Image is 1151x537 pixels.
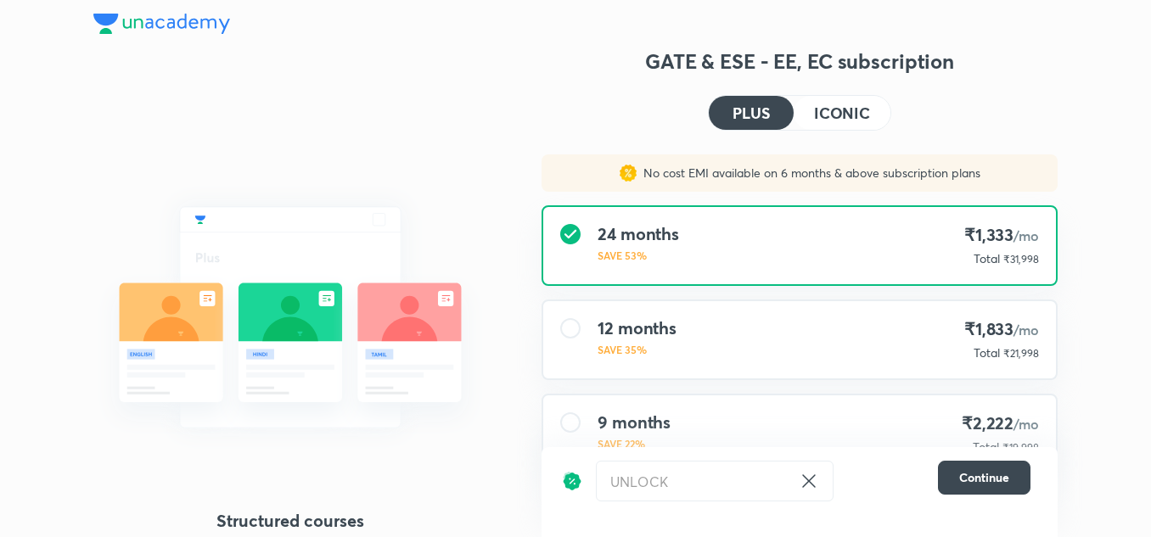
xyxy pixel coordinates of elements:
h4: 24 months [598,224,679,244]
p: To be paid as a one-time payment [528,488,1071,501]
button: PLUS [709,96,794,130]
span: /mo [1013,321,1039,338]
img: Company Logo [93,14,230,34]
h3: GATE & ESE - EE, EC subscription [542,48,1058,75]
h4: ₹1,833 [964,318,1039,341]
span: /mo [1013,227,1039,244]
p: Total [973,439,999,456]
h4: Structured courses [93,508,487,534]
button: ICONIC [794,96,890,130]
p: SAVE 22% [598,436,671,451]
h4: 9 months [598,412,671,433]
p: SAVE 53% [598,248,679,263]
p: SAVE 35% [598,342,677,357]
p: Total [974,344,1000,361]
h4: ₹1,333 [964,224,1039,247]
h4: ICONIC [814,105,870,120]
input: Have a referral code? [597,461,792,501]
p: No cost EMI available on 6 months & above subscription plans [637,165,980,182]
span: ₹21,998 [1003,347,1039,360]
span: ₹19,998 [1002,441,1039,454]
span: ₹31,998 [1003,253,1039,266]
img: daily_live_classes_be8fa5af21.svg [93,170,487,465]
h4: PLUS [733,105,770,120]
h4: 12 months [598,318,677,338]
span: Continue [959,469,1009,486]
h4: ₹2,222 [962,412,1039,435]
img: discount [562,461,582,501]
button: Continue [938,461,1030,495]
span: /mo [1013,415,1039,433]
img: sales discount [620,165,637,182]
p: Total [974,250,1000,267]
